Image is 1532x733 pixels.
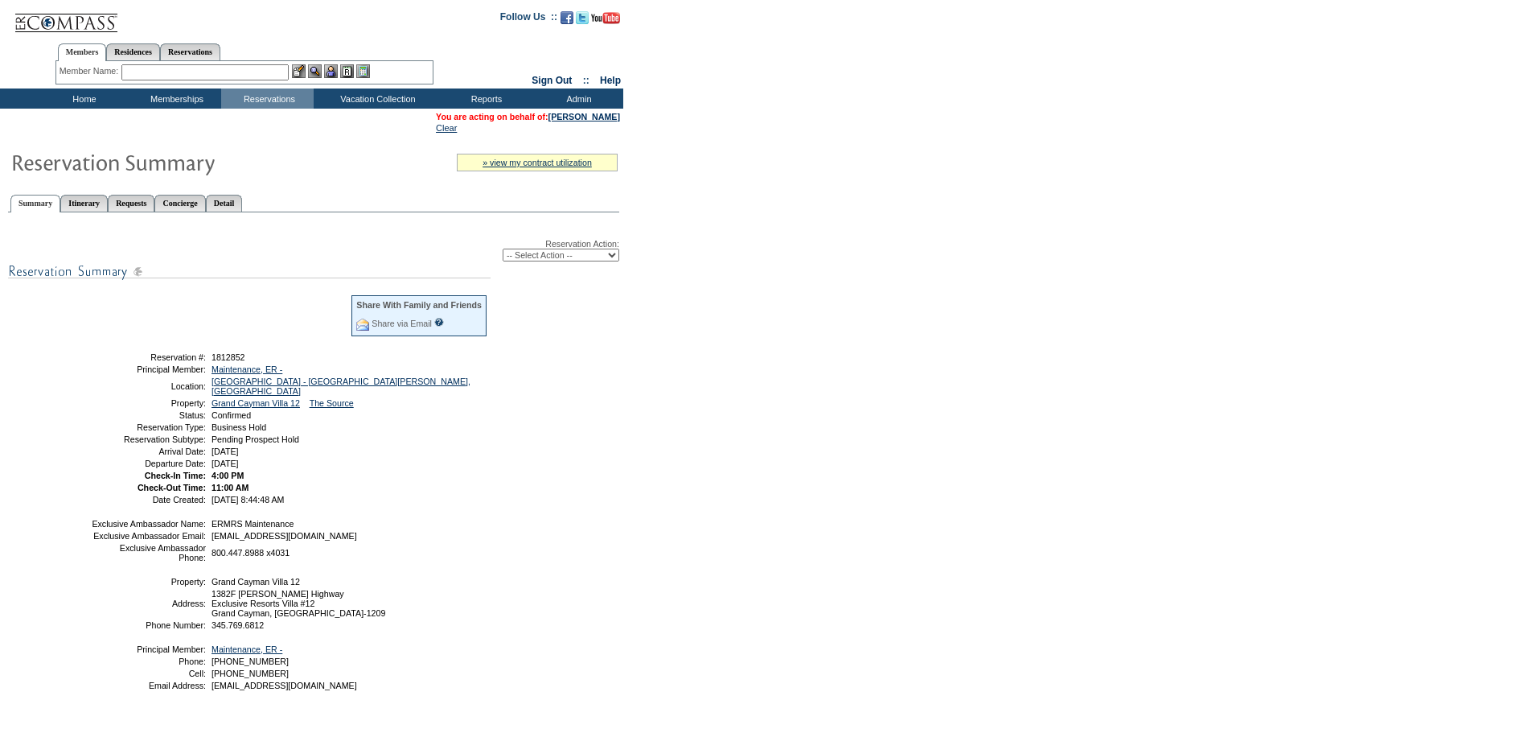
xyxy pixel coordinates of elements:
span: [PHONE_NUMBER] [212,669,289,678]
a: Help [600,75,621,86]
td: Principal Member: [91,644,206,654]
div: Share With Family and Friends [356,300,482,310]
span: ERMRS Maintenance [212,519,294,529]
td: Cell: [91,669,206,678]
a: [PERSON_NAME] [548,112,620,121]
span: 1382F [PERSON_NAME] Highway Exclusive Resorts Villa #12 Grand Cayman, [GEOGRAPHIC_DATA]-1209 [212,589,385,618]
img: View [308,64,322,78]
img: Reservations [340,64,354,78]
td: Address: [91,589,206,618]
span: Confirmed [212,410,251,420]
td: Reports [438,89,531,109]
div: Reservation Action: [8,239,619,261]
img: b_calculator.gif [356,64,370,78]
td: Date Created: [91,495,206,504]
td: Exclusive Ambassador Name: [91,519,206,529]
td: Phone Number: [91,620,206,630]
span: 11:00 AM [212,483,248,492]
span: 345.769.6812 [212,620,264,630]
td: Reservation Subtype: [91,434,206,444]
img: b_edit.gif [292,64,306,78]
td: Property: [91,398,206,408]
a: Itinerary [60,195,108,212]
img: subTtlResSummary.gif [8,261,491,282]
a: Summary [10,195,60,212]
a: » view my contract utilization [483,158,592,167]
a: Become our fan on Facebook [561,16,573,26]
span: Grand Cayman Villa 12 [212,577,300,587]
td: Follow Us :: [500,10,557,29]
td: Principal Member: [91,364,206,374]
td: Vacation Collection [314,89,438,109]
td: Reservation #: [91,352,206,362]
a: Detail [206,195,243,212]
td: Location: [91,377,206,396]
img: Follow us on Twitter [576,11,589,24]
a: The Source [310,398,354,408]
td: Reservation Type: [91,422,206,432]
input: What is this? [434,318,444,327]
img: Reservaton Summary [10,146,332,178]
a: Maintenance, ER - [212,364,282,374]
td: Departure Date: [91,459,206,468]
span: 1812852 [212,352,245,362]
a: [GEOGRAPHIC_DATA] - [GEOGRAPHIC_DATA][PERSON_NAME], [GEOGRAPHIC_DATA] [212,377,470,396]
td: Exclusive Ambassador Phone: [91,543,206,562]
td: Property: [91,577,206,587]
td: Email Address: [91,681,206,690]
div: Member Name: [60,64,121,78]
a: Maintenance, ER - [212,644,282,654]
td: Status: [91,410,206,420]
strong: Check-In Time: [145,471,206,480]
a: Grand Cayman Villa 12 [212,398,300,408]
a: Concierge [154,195,205,212]
img: Subscribe to our YouTube Channel [591,12,620,24]
td: Admin [531,89,623,109]
span: 800.447.8988 x4031 [212,548,290,558]
span: [DATE] [212,447,239,456]
strong: Check-Out Time: [138,483,206,492]
td: Exclusive Ambassador Email: [91,531,206,541]
a: Follow us on Twitter [576,16,589,26]
a: Sign Out [532,75,572,86]
span: 4:00 PM [212,471,244,480]
td: Arrival Date: [91,447,206,456]
td: Phone: [91,657,206,666]
span: [DATE] [212,459,239,468]
a: Share via Email [372,319,432,328]
span: [DATE] 8:44:48 AM [212,495,284,504]
img: Become our fan on Facebook [561,11,573,24]
td: Home [36,89,129,109]
a: Reservations [160,43,220,60]
td: Reservations [221,89,314,109]
span: Business Hold [212,422,266,432]
a: Requests [108,195,154,212]
a: Members [58,43,107,61]
span: :: [583,75,589,86]
span: [PHONE_NUMBER] [212,657,289,666]
a: Residences [106,43,160,60]
span: [EMAIL_ADDRESS][DOMAIN_NAME] [212,681,357,690]
span: You are acting on behalf of: [436,112,620,121]
td: Memberships [129,89,221,109]
span: Pending Prospect Hold [212,434,299,444]
span: [EMAIL_ADDRESS][DOMAIN_NAME] [212,531,357,541]
a: Clear [436,123,457,133]
img: Impersonate [324,64,338,78]
a: Subscribe to our YouTube Channel [591,16,620,26]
